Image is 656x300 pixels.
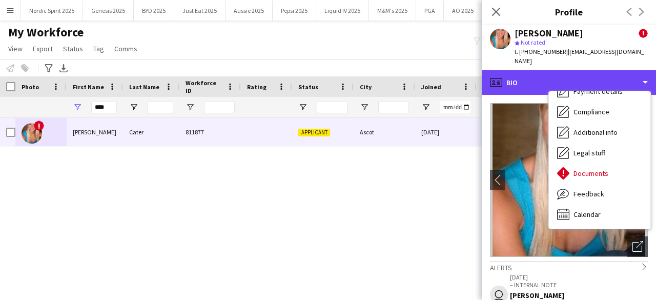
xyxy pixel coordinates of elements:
img: Crew avatar or photo [490,103,648,257]
a: Tag [89,42,108,55]
div: Calendar [549,204,650,225]
span: Comms [114,44,137,53]
a: View [4,42,27,55]
input: Last Name Filter Input [148,101,173,113]
div: Bio [482,70,656,95]
div: Additional info [549,122,650,143]
span: Last Name [129,83,159,91]
div: Legal stuff [549,143,650,163]
p: [DATE] [510,273,648,281]
button: M&M's 2025 [369,1,416,21]
span: t. [PHONE_NUMBER] [515,48,568,55]
button: PGA [416,1,444,21]
span: Export [33,44,53,53]
div: [DATE] [415,118,477,146]
span: Compliance [573,107,609,116]
div: Documents [549,163,650,184]
input: Workforce ID Filter Input [204,101,235,113]
app-action-btn: Advanced filters [43,62,55,74]
span: View [8,44,23,53]
span: Tag [93,44,104,53]
span: Workforce ID [186,79,222,94]
input: City Filter Input [378,101,409,113]
button: Pepsi 2025 [273,1,316,21]
input: Joined Filter Input [440,101,470,113]
div: [PERSON_NAME] [510,291,648,300]
h3: Profile [482,5,656,18]
span: Calendar [573,210,601,219]
img: Leslie A Cater [22,123,42,144]
span: ! [34,121,44,131]
a: Comms [110,42,141,55]
button: Open Filter Menu [298,103,307,112]
div: Ascot [354,118,415,146]
span: Joined [421,83,441,91]
a: Export [29,42,57,55]
input: Status Filter Input [317,101,347,113]
span: Not rated [521,38,545,46]
app-action-btn: Export XLSX [57,62,70,74]
button: Open Filter Menu [73,103,82,112]
span: City [360,83,372,91]
button: Nordic Spirit 2025 [21,1,83,21]
button: Open Filter Menu [186,103,195,112]
div: [PERSON_NAME] [67,118,123,146]
span: Feedback [573,189,604,198]
span: | [EMAIL_ADDRESS][DOMAIN_NAME] [515,48,644,65]
div: 811877 [179,118,241,146]
span: First Name [73,83,104,91]
button: Open Filter Menu [421,103,430,112]
button: Just Eat 2025 [174,1,225,21]
a: Status [59,42,87,55]
span: Additional info [573,128,618,137]
div: [PERSON_NAME] [515,29,583,38]
span: Payment details [573,87,623,96]
button: Liquid IV 2025 [316,1,369,21]
input: First Name Filter Input [91,101,117,113]
span: Status [298,83,318,91]
span: My Workforce [8,25,84,40]
div: Open photos pop-in [627,236,648,257]
div: Alerts [490,261,648,272]
span: ! [639,29,648,38]
button: Aussie 2025 [225,1,273,21]
div: Feedback [549,184,650,204]
span: Applicant [298,129,330,136]
span: Photo [22,83,39,91]
span: Status [63,44,83,53]
span: Legal stuff [573,148,605,157]
button: Genesis 2025 [83,1,134,21]
button: Open Filter Menu [129,103,138,112]
button: AO 2025 [444,1,482,21]
div: Payment details [549,81,650,102]
div: Cater [123,118,179,146]
p: – INTERNAL NOTE [510,281,648,289]
button: BYD 2025 [134,1,174,21]
span: Documents [573,169,608,178]
div: Compliance [549,102,650,122]
button: Open Filter Menu [360,103,369,112]
span: Rating [247,83,266,91]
